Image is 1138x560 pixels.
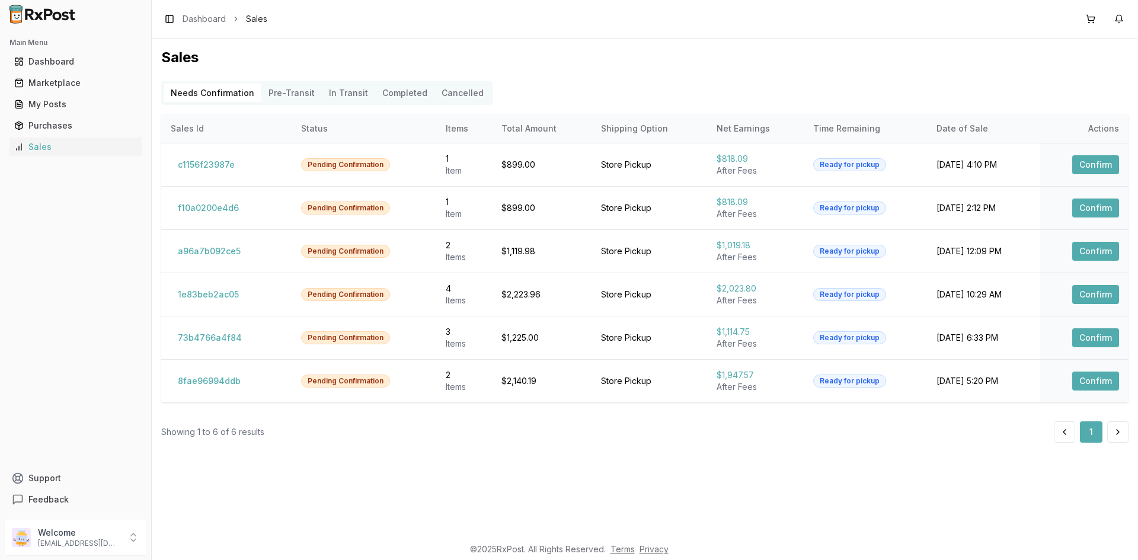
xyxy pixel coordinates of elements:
div: Item s [446,381,482,393]
button: f10a0200e4d6 [171,199,246,217]
div: Sales [14,141,137,153]
div: Ready for pickup [813,245,886,258]
button: Cancelled [434,84,491,103]
nav: breadcrumb [183,13,267,25]
div: [DATE] 4:10 PM [936,159,1031,171]
button: Confirm [1072,199,1119,217]
th: Status [292,114,436,143]
div: [DATE] 6:33 PM [936,332,1031,344]
div: After Fees [717,338,795,350]
div: 3 [446,326,482,338]
div: 4 [446,283,482,295]
div: After Fees [717,165,795,177]
img: RxPost Logo [5,5,81,24]
a: Terms [610,544,635,554]
div: Item [446,208,482,220]
div: $2,140.19 [501,375,582,387]
p: Welcome [38,527,120,539]
th: Actions [1040,114,1129,143]
th: Date of Sale [927,114,1040,143]
div: [DATE] 12:09 PM [936,245,1031,257]
div: $818.09 [717,196,795,208]
div: Marketplace [14,77,137,89]
div: Showing 1 to 6 of 6 results [161,426,264,438]
h1: Sales [161,48,1129,67]
div: Store Pickup [601,375,698,387]
div: Item s [446,338,482,350]
div: Pending Confirmation [301,245,390,258]
button: Needs Confirmation [164,84,261,103]
div: $899.00 [501,202,582,214]
button: Confirm [1072,328,1119,347]
a: Marketplace [9,72,142,94]
th: Total Amount [492,114,592,143]
button: Dashboard [5,52,146,71]
div: After Fees [717,295,795,306]
span: Sales [246,13,267,25]
div: After Fees [717,251,795,263]
div: Pending Confirmation [301,158,390,171]
div: 1 [446,153,482,165]
button: Feedback [5,489,146,510]
th: Shipping Option [592,114,707,143]
button: 1e83beb2ac05 [171,285,246,304]
a: Dashboard [183,13,226,25]
a: Purchases [9,115,142,136]
div: 1 [446,196,482,208]
span: Feedback [28,494,69,505]
a: Sales [9,136,142,158]
button: 1 [1080,421,1102,443]
div: 2 [446,369,482,381]
div: Item [446,165,482,177]
button: Confirm [1072,242,1119,261]
button: a96a7b092ce5 [171,242,248,261]
button: Support [5,468,146,489]
button: Marketplace [5,73,146,92]
div: Ready for pickup [813,375,886,388]
div: After Fees [717,208,795,220]
div: Store Pickup [601,245,698,257]
th: Time Remaining [804,114,927,143]
div: After Fees [717,381,795,393]
div: 2 [446,239,482,251]
div: Pending Confirmation [301,288,390,301]
button: My Posts [5,95,146,114]
button: Confirm [1072,155,1119,174]
div: $1,114.75 [717,326,795,338]
div: Dashboard [14,56,137,68]
th: Net Earnings [707,114,804,143]
th: Sales Id [161,114,292,143]
div: Pending Confirmation [301,375,390,388]
div: $899.00 [501,159,582,171]
div: Store Pickup [601,202,698,214]
button: 73b4766a4f84 [171,328,249,347]
h2: Main Menu [9,38,142,47]
div: Item s [446,295,482,306]
div: Pending Confirmation [301,201,390,215]
a: Privacy [640,544,669,554]
a: Dashboard [9,51,142,72]
button: Purchases [5,116,146,135]
div: $1,947.57 [717,369,795,381]
button: c1156f23987e [171,155,242,174]
a: My Posts [9,94,142,115]
div: Pending Confirmation [301,331,390,344]
div: My Posts [14,98,137,110]
div: $2,223.96 [501,289,582,300]
div: Item s [446,251,482,263]
div: $1,119.98 [501,245,582,257]
div: [DATE] 2:12 PM [936,202,1031,214]
button: 8fae96994ddb [171,372,248,391]
button: Completed [375,84,434,103]
img: User avatar [12,528,31,547]
button: Sales [5,137,146,156]
div: [DATE] 10:29 AM [936,289,1031,300]
div: Purchases [14,120,137,132]
div: [DATE] 5:20 PM [936,375,1031,387]
div: Store Pickup [601,159,698,171]
th: Items [436,114,492,143]
button: Confirm [1072,372,1119,391]
button: Pre-Transit [261,84,322,103]
p: [EMAIL_ADDRESS][DOMAIN_NAME] [38,539,120,548]
div: $1,225.00 [501,332,582,344]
